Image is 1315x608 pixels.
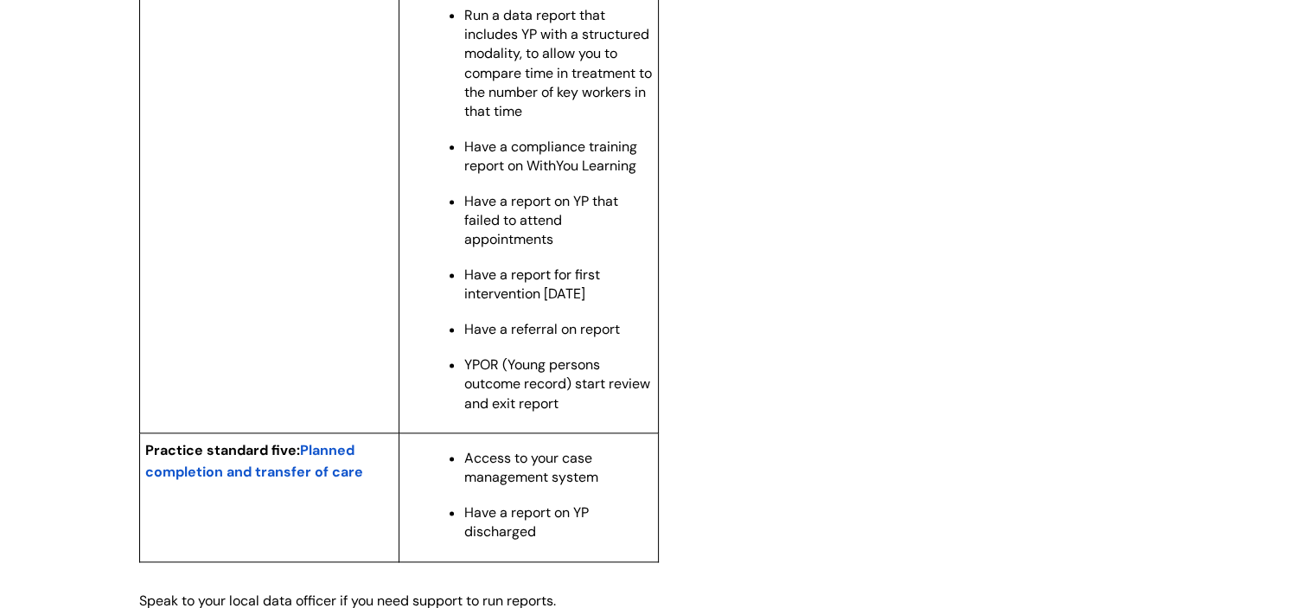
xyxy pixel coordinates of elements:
span: Have a compliance training report on WithYou Learning [464,138,637,175]
span: Have a report for first intervention [DATE] [464,266,600,303]
span: Have a report on YP that failed to attend appointments [464,192,618,248]
a: Planned completion and transfer of care [145,439,363,482]
span: Have a report on YP discharged [464,503,589,541]
span: Run a data report that includes YP with a structured modality, to allow you to compare time in tr... [464,6,652,119]
span: YPOR (Young persons outcome record) start review and exit report [464,355,650,412]
span: Have a referral on report [464,320,620,338]
span: Planned completion and transfer of care [145,441,363,481]
span: Practice standard five: [145,441,300,459]
span: Access to your case management system [464,449,598,486]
